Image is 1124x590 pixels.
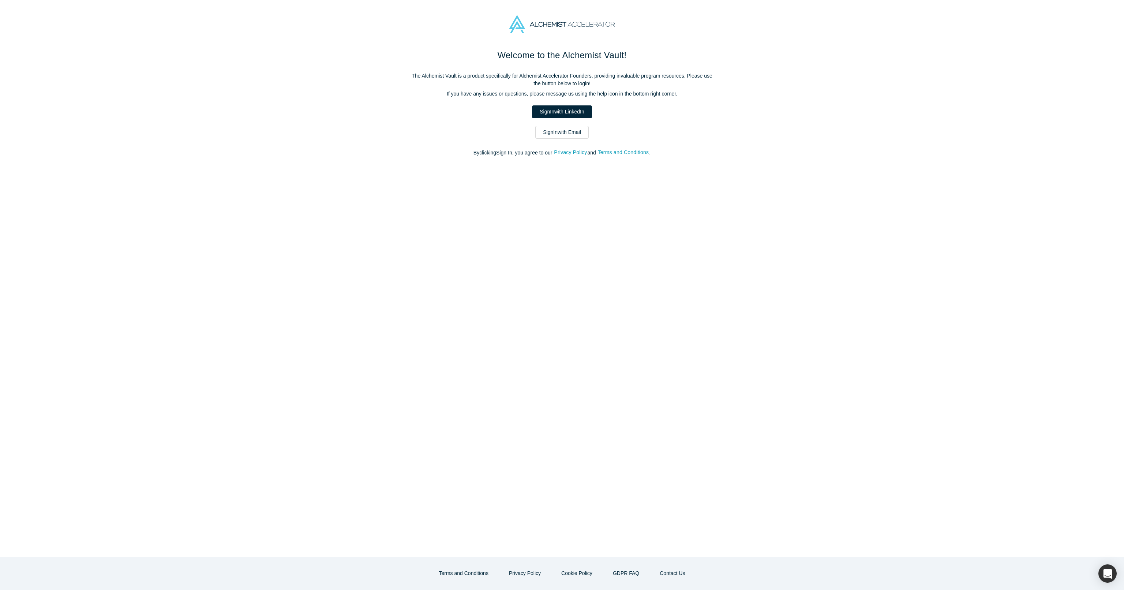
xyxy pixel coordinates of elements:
[408,149,716,157] p: By clicking Sign In , you agree to our and .
[509,15,615,33] img: Alchemist Accelerator Logo
[652,567,693,580] button: Contact Us
[554,148,587,157] button: Privacy Policy
[554,567,600,580] button: Cookie Policy
[605,567,647,580] a: GDPR FAQ
[408,49,716,62] h1: Welcome to the Alchemist Vault!
[532,105,592,118] a: SignInwith LinkedIn
[431,567,496,580] button: Terms and Conditions
[501,567,548,580] button: Privacy Policy
[535,126,589,139] a: SignInwith Email
[408,72,716,87] p: The Alchemist Vault is a product specifically for Alchemist Accelerator Founders, providing inval...
[597,148,649,157] button: Terms and Conditions
[408,90,716,98] p: If you have any issues or questions, please message us using the help icon in the bottom right co...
